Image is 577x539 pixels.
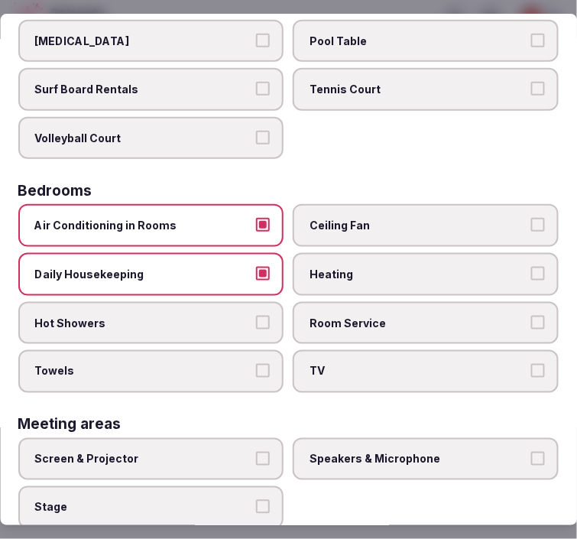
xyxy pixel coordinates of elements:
[310,316,527,331] span: Room Service
[310,364,527,379] span: TV
[35,131,252,146] span: Volleyball Court
[310,34,527,49] span: Pool Table
[257,452,271,466] button: Screen & Projector
[35,34,252,49] span: [MEDICAL_DATA]
[531,452,545,466] button: Speakers & Microphone
[18,184,92,199] h3: Bedrooms
[35,501,252,516] span: Stage
[310,219,527,234] span: Ceiling Fan
[257,364,271,378] button: Towels
[531,316,545,330] button: Room Service
[310,267,527,282] span: Heating
[531,82,545,96] button: Tennis Court
[257,219,271,232] button: Air Conditioning in Rooms
[310,452,527,467] span: Speakers & Microphone
[531,34,545,47] button: Pool Table
[257,267,271,281] button: Daily Housekeeping
[257,501,271,515] button: Stage
[531,364,545,378] button: TV
[257,34,271,47] button: [MEDICAL_DATA]
[18,417,122,432] h3: Meeting areas
[531,267,545,281] button: Heating
[257,82,271,96] button: Surf Board Rentals
[35,364,252,379] span: Towels
[35,219,252,234] span: Air Conditioning in Rooms
[310,82,527,97] span: Tennis Court
[35,267,252,282] span: Daily Housekeeping
[257,316,271,330] button: Hot Showers
[35,82,252,97] span: Surf Board Rentals
[35,316,252,331] span: Hot Showers
[35,452,252,467] span: Screen & Projector
[257,131,271,144] button: Volleyball Court
[531,219,545,232] button: Ceiling Fan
